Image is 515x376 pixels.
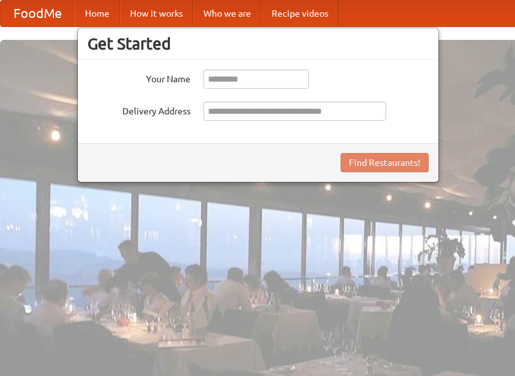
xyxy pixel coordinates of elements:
a: Home [75,1,120,26]
a: Who we are [193,1,261,26]
a: FoodMe [1,1,75,26]
label: Delivery Address [88,102,191,118]
label: Your Name [88,69,191,85]
a: Recipe videos [261,1,339,26]
a: How it works [120,1,193,26]
h3: Get Started [88,34,429,53]
button: Find Restaurants! [341,153,429,172]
